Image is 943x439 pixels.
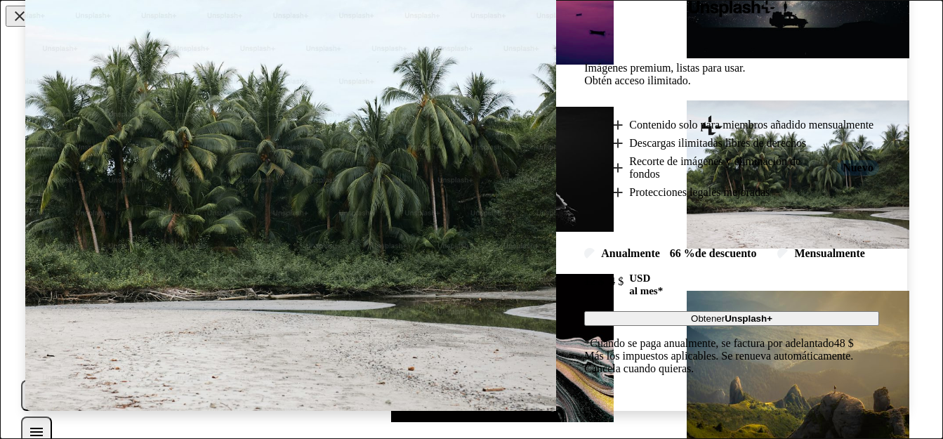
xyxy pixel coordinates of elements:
[584,337,878,375] div: *Cuando se paga anualmente, se factura por adelantado 48 $ Más los impuestos aplicables. Se renue...
[629,284,663,297] span: al mes *
[584,248,595,259] input: anualmente66 %de descuento
[612,155,878,181] li: Recorte de imágenes y eliminación de fondos
[612,137,878,150] li: Descargas ilimitadas libres de derechos
[584,311,878,326] button: ObtenerUnsplash+
[584,269,624,294] div: 4 $
[612,186,878,199] li: Protecciones legales mejoradas
[584,62,878,87] h2: Imágenes premium, listas para usar. Obtén acceso ilimitado.
[584,275,604,288] span: 12 $
[601,247,660,260] div: anualmente
[794,247,864,260] div: mensualmente
[777,248,789,259] input: mensualmente
[612,119,878,131] li: Contenido solo para miembros añadido mensualmente
[837,160,879,176] span: Nuevo
[666,244,761,263] div: 66 % de descuento
[629,272,663,284] span: USD
[725,313,772,324] strong: Unsplash+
